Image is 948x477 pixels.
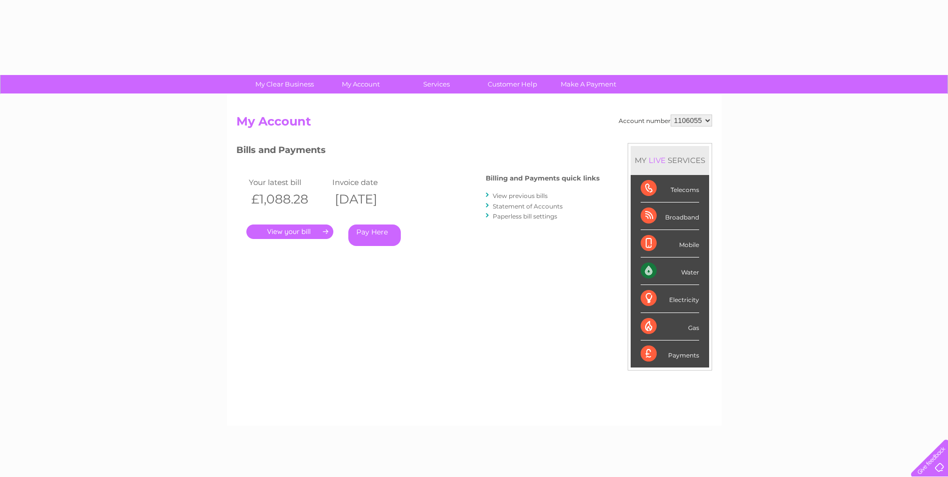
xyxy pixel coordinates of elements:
[641,175,699,202] div: Telecoms
[236,143,600,160] h3: Bills and Payments
[236,114,712,133] h2: My Account
[348,224,401,246] a: Pay Here
[647,155,668,165] div: LIVE
[641,230,699,257] div: Mobile
[330,189,414,209] th: [DATE]
[641,257,699,285] div: Water
[395,75,478,93] a: Services
[547,75,630,93] a: Make A Payment
[471,75,554,93] a: Customer Help
[319,75,402,93] a: My Account
[493,192,548,199] a: View previous bills
[631,146,709,174] div: MY SERVICES
[246,224,333,239] a: .
[641,285,699,312] div: Electricity
[486,174,600,182] h4: Billing and Payments quick links
[246,189,330,209] th: £1,088.28
[641,313,699,340] div: Gas
[493,212,557,220] a: Paperless bill settings
[619,114,712,126] div: Account number
[246,175,330,189] td: Your latest bill
[493,202,563,210] a: Statement of Accounts
[243,75,326,93] a: My Clear Business
[641,202,699,230] div: Broadband
[641,340,699,367] div: Payments
[330,175,414,189] td: Invoice date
